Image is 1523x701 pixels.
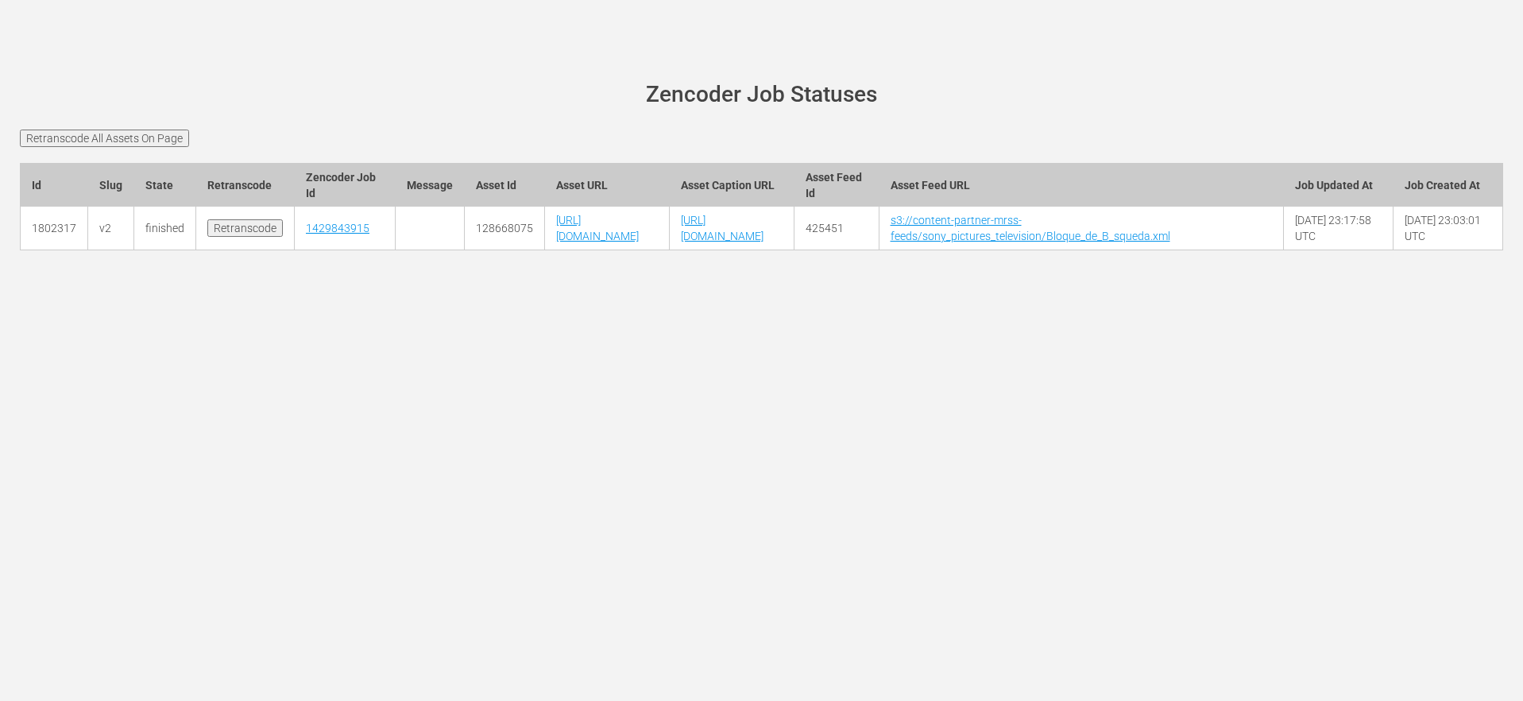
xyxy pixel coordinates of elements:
td: finished [134,207,196,250]
th: Asset URL [544,163,669,207]
td: v2 [88,207,134,250]
a: [URL][DOMAIN_NAME] [681,214,763,242]
input: Retranscode All Assets On Page [20,130,189,147]
a: [URL][DOMAIN_NAME] [556,214,639,242]
td: 128668075 [464,207,544,250]
th: Asset Id [464,163,544,207]
h1: Zencoder Job Statuses [42,83,1481,107]
th: Slug [88,163,134,207]
th: Retranscode [196,163,295,207]
td: [DATE] 23:03:01 UTC [1393,207,1502,250]
input: Retranscode [207,219,283,237]
th: Asset Feed Id [794,163,879,207]
td: 1802317 [21,207,88,250]
th: Zencoder Job Id [295,163,396,207]
th: Job Updated At [1283,163,1393,207]
th: Message [395,163,464,207]
th: Asset Feed URL [879,163,1283,207]
a: s3://content-partner-mrss-feeds/sony_pictures_television/Bloque_de_B_squeda.xml [891,214,1170,242]
th: Id [21,163,88,207]
td: 425451 [794,207,879,250]
th: Asset Caption URL [669,163,794,207]
th: Job Created At [1393,163,1502,207]
th: State [134,163,196,207]
td: [DATE] 23:17:58 UTC [1283,207,1393,250]
a: 1429843915 [306,222,369,234]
